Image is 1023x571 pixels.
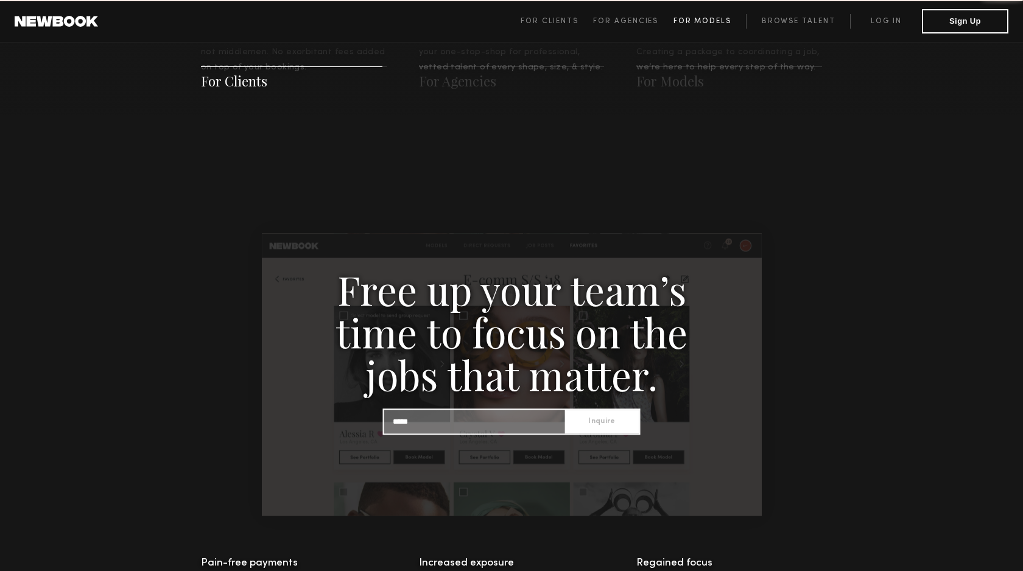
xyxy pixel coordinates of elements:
span: For Models [673,18,731,25]
a: For Clients [201,72,267,90]
a: For Agencies [419,72,496,90]
h3: Free up your team’s time to focus on the jobs that matter. [301,268,722,396]
span: For Clients [521,18,578,25]
button: Sign Up [922,9,1008,33]
a: For Agencies [593,14,673,29]
a: For Models [636,72,704,90]
button: Inquire [565,410,639,433]
a: For Clients [521,14,593,29]
a: Log in [850,14,922,29]
span: For Agencies [593,18,658,25]
a: For Models [673,14,747,29]
a: Browse Talent [746,14,850,29]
